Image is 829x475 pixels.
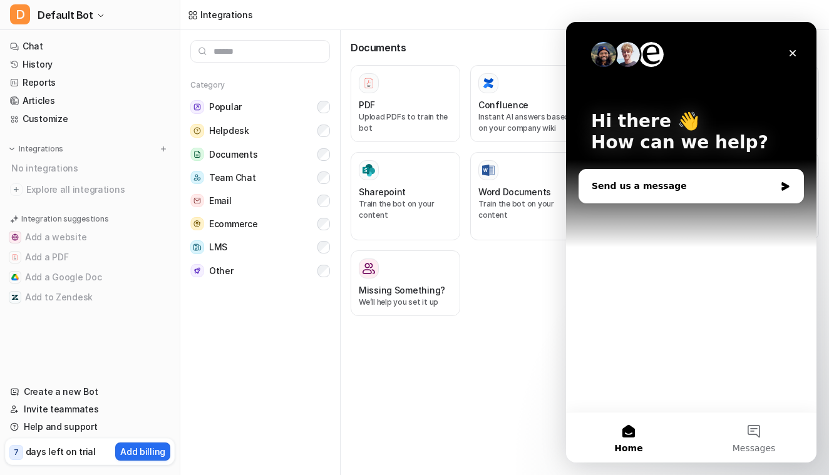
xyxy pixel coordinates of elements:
img: Word Documents [482,165,495,176]
img: Sharepoint [363,164,375,176]
p: days left on trial [26,445,96,458]
a: History [5,56,175,73]
a: Articles [5,92,175,110]
button: DocumentsDocuments [190,143,330,166]
button: LMSLMS [190,235,330,259]
span: D [10,4,30,24]
span: Email [209,195,232,207]
h5: Category [190,80,330,90]
button: Add a Google DocAdd a Google Doc [5,267,175,287]
img: Helpdesk [190,124,204,138]
p: Integrations [19,144,63,154]
span: Other [209,265,234,277]
img: explore all integrations [10,183,23,196]
h3: Documents [351,40,819,55]
div: No integrations [8,158,175,178]
p: Train the bot on your content [478,198,572,221]
p: 7 [14,447,19,458]
img: menu_add.svg [159,145,168,153]
button: HelpdeskHelpdesk [190,119,330,143]
button: PDFPDFUpload PDFs to train the bot [351,65,460,142]
img: Add a PDF [11,253,19,261]
img: Other [190,264,204,277]
h3: PDF [359,98,375,111]
button: ConfluenceConfluenceInstant AI answers based on your company wiki [470,65,580,142]
span: Popular [209,101,242,113]
img: expand menu [8,145,16,153]
button: PopularPopular [190,95,330,119]
iframe: Intercom live chat [566,22,816,462]
button: Word DocumentsWord DocumentsTrain the bot on your content [470,152,580,240]
button: Add billing [115,442,170,461]
a: Explore all integrations [5,181,175,198]
img: Email [190,194,204,207]
span: Helpdesk [209,125,249,137]
a: Reports [5,74,175,91]
img: Missing Something? [363,262,375,275]
a: Invite teammates [5,401,175,418]
span: Default Bot [38,6,93,24]
a: Create a new Bot [5,383,175,401]
span: Documents [209,148,257,161]
img: Documents [190,148,204,161]
h3: Word Documents [478,185,551,198]
button: Integrations [5,143,67,155]
img: Confluence [482,77,495,89]
button: OtherOther [190,259,330,282]
img: LMS [190,240,204,254]
p: Train the bot on your content [359,198,452,221]
p: Upload PDFs to train the bot [359,111,452,134]
p: We’ll help you set it up [359,297,452,308]
a: Integrations [188,8,253,21]
span: LMS [209,241,227,253]
button: EcommerceEcommerce [190,212,330,235]
a: Customize [5,110,175,128]
div: Integrations [200,8,253,21]
span: Team Chat [209,171,255,184]
span: Ecommerce [209,218,257,230]
img: Ecommerce [190,217,204,230]
img: Team Chat [190,171,204,184]
button: Add a PDFAdd a PDF [5,247,175,267]
img: Add to Zendesk [11,294,19,301]
p: Add billing [120,445,165,458]
img: Add a Google Doc [11,273,19,281]
button: Team ChatTeam Chat [190,166,330,189]
button: EmailEmail [190,189,330,212]
img: PDF [363,77,375,89]
h3: Confluence [478,98,528,111]
a: Help and support [5,418,175,436]
span: Explore all integrations [26,180,170,200]
p: Instant AI answers based on your company wiki [478,111,572,134]
h3: Sharepoint [359,185,406,198]
button: Add a websiteAdd a website [5,227,175,247]
button: Add to ZendeskAdd to Zendesk [5,287,175,307]
img: Popular [190,100,204,114]
button: SharepointSharepointTrain the bot on your content [351,152,460,240]
button: Missing Something?Missing Something?We’ll help you set it up [351,250,460,316]
p: Integration suggestions [21,213,108,225]
h3: Missing Something? [359,283,445,297]
a: Chat [5,38,175,55]
img: Add a website [11,233,19,241]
